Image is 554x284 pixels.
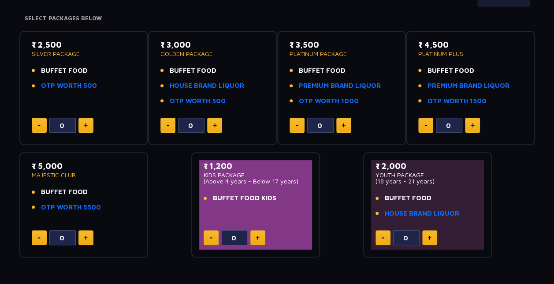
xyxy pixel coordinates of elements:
span: BUFFET FOOD KIDS [213,193,276,203]
p: (18 years - 21 years) [376,178,480,184]
p: ₹ 3,000 [160,39,265,51]
img: plus [84,123,88,127]
a: OTP WORTH 500 [41,81,97,91]
p: SILVER PACKAGE [32,51,136,57]
img: minus [296,125,298,126]
img: plus [213,123,217,127]
img: minus [424,125,427,126]
p: PLATINUM PLUS [418,51,523,57]
img: minus [38,237,41,239]
a: HOUSE BRAND LIQUOR [170,81,244,91]
p: ₹ 2,000 [376,160,480,172]
a: OTP WORTH 1000 [299,96,359,106]
a: OTP WORTH 500 [170,96,226,106]
p: YOUTH PACKAGE [376,172,480,178]
a: PREMIUM BRAND LIQUOR [299,81,381,91]
img: minus [210,237,212,239]
a: PREMIUM BRAND LIQUOR [428,81,509,91]
p: PLATINUM PACKAGE [290,51,394,57]
img: minus [167,125,169,126]
span: BUFFET FOOD [41,66,88,76]
p: MAJESTIC CLUB [32,172,136,178]
span: BUFFET FOOD [385,193,431,203]
p: KIDS PACKAGE [204,172,308,178]
p: ₹ 1,200 [204,160,308,172]
img: plus [84,235,88,240]
h4: Select Packages Below [25,15,530,22]
img: minus [382,237,384,239]
p: ₹ 4,500 [418,39,523,51]
a: OTP WORTH 1500 [428,96,487,106]
span: BUFFET FOOD [428,66,474,76]
img: minus [38,125,41,126]
p: ₹ 3,500 [290,39,394,51]
img: plus [256,235,260,240]
a: OTP WORTH 5500 [41,202,101,213]
p: GOLDEN PACKAGE [160,51,265,57]
span: BUFFET FOOD [41,187,88,197]
img: plus [428,235,431,240]
span: BUFFET FOOD [170,66,216,76]
p: (Above 4 years - Below 17 years) [204,178,308,184]
img: plus [471,123,475,127]
img: plus [342,123,346,127]
p: ₹ 2,500 [32,39,136,51]
a: HOUSE BRAND LIQUOR [385,209,459,219]
p: ₹ 5,000 [32,160,136,172]
span: BUFFET FOOD [299,66,346,76]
